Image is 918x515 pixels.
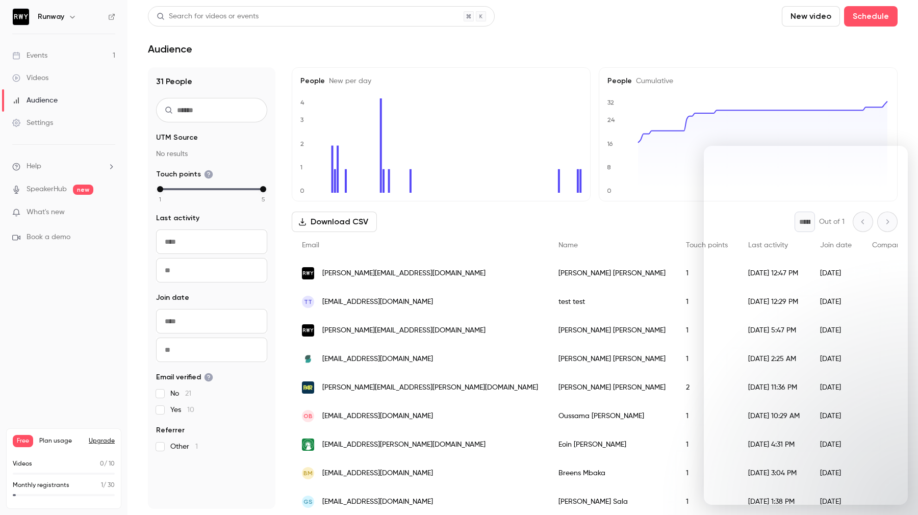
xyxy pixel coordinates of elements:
[676,430,738,459] div: 1
[13,9,29,25] img: Runway
[170,442,198,452] span: Other
[27,232,70,243] span: Book a demo
[676,459,738,487] div: 1
[322,440,486,450] span: [EMAIL_ADDRESS][PERSON_NAME][DOMAIN_NAME]
[38,12,64,22] h6: Runway
[12,161,115,172] li: help-dropdown-opener
[844,6,898,27] button: Schedule
[12,95,58,106] div: Audience
[156,258,267,282] input: To
[156,338,267,362] input: To
[302,324,314,337] img: runway.team
[187,406,194,414] span: 10
[322,297,433,307] span: [EMAIL_ADDRESS][DOMAIN_NAME]
[156,425,185,435] span: Referrer
[300,116,304,123] text: 3
[676,373,738,402] div: 2
[607,76,889,86] h5: People
[13,435,33,447] span: Free
[101,481,115,490] p: / 30
[27,207,65,218] span: What's new
[548,430,676,459] div: Eoin [PERSON_NAME]
[704,146,908,505] iframe: Intercom live chat
[548,288,676,316] div: test test
[548,345,676,373] div: [PERSON_NAME] [PERSON_NAME]
[12,50,47,61] div: Events
[322,382,538,393] span: [PERSON_NAME][EMAIL_ADDRESS][PERSON_NAME][DOMAIN_NAME]
[156,133,198,143] span: UTM Source
[548,373,676,402] div: [PERSON_NAME] [PERSON_NAME]
[548,459,676,487] div: Breens Mbaka
[607,99,614,106] text: 32
[27,184,67,195] a: SpeakerHub
[300,187,304,194] text: 0
[195,443,198,450] span: 1
[322,325,486,336] span: [PERSON_NAME][EMAIL_ADDRESS][DOMAIN_NAME]
[632,78,673,85] span: Cumulative
[322,468,433,479] span: [EMAIL_ADDRESS][DOMAIN_NAME]
[322,268,486,279] span: [PERSON_NAME][EMAIL_ADDRESS][DOMAIN_NAME]
[159,195,161,204] span: 1
[607,116,615,123] text: 24
[262,195,265,204] span: 5
[100,459,115,469] p: / 10
[73,185,93,195] span: new
[89,437,115,445] button: Upgrade
[302,353,314,365] img: springhealth.com
[300,99,304,106] text: 4
[156,309,267,333] input: From
[676,288,738,316] div: 1
[157,11,259,22] div: Search for videos or events
[156,149,267,159] p: No results
[322,411,433,422] span: [EMAIL_ADDRESS][DOMAIN_NAME]
[12,73,48,83] div: Videos
[156,213,199,223] span: Last activity
[302,242,319,249] span: Email
[300,140,304,147] text: 2
[101,482,103,488] span: 1
[39,437,83,445] span: Plan usage
[170,405,194,415] span: Yes
[686,242,728,249] span: Touch points
[300,164,302,171] text: 1
[303,497,313,506] span: GS
[156,229,267,254] input: From
[302,439,314,451] img: fmr.com
[325,78,371,85] span: New per day
[676,345,738,373] div: 1
[170,389,191,399] span: No
[322,354,433,365] span: [EMAIL_ADDRESS][DOMAIN_NAME]
[27,161,41,172] span: Help
[676,316,738,345] div: 1
[607,187,611,194] text: 0
[322,497,433,507] span: [EMAIL_ADDRESS][DOMAIN_NAME]
[558,242,578,249] span: Name
[148,43,192,55] h1: Audience
[607,140,613,147] text: 16
[304,297,312,306] span: tt
[300,76,582,86] h5: People
[302,381,314,394] img: partech.com
[548,316,676,345] div: [PERSON_NAME] [PERSON_NAME]
[782,6,840,27] button: New video
[12,118,53,128] div: Settings
[676,259,738,288] div: 1
[303,411,313,421] span: OB
[157,186,163,192] div: min
[156,293,189,303] span: Join date
[13,481,69,490] p: Monthly registrants
[260,186,266,192] div: max
[156,75,267,88] h1: 31 People
[13,459,32,469] p: Videos
[548,402,676,430] div: Oussama [PERSON_NAME]
[156,372,213,382] span: Email verified
[156,169,213,179] span: Touch points
[676,402,738,430] div: 1
[100,461,104,467] span: 0
[303,469,313,478] span: BM
[607,164,611,171] text: 8
[548,259,676,288] div: [PERSON_NAME] [PERSON_NAME]
[302,267,314,279] img: runway.team
[292,212,377,232] button: Download CSV
[185,390,191,397] span: 21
